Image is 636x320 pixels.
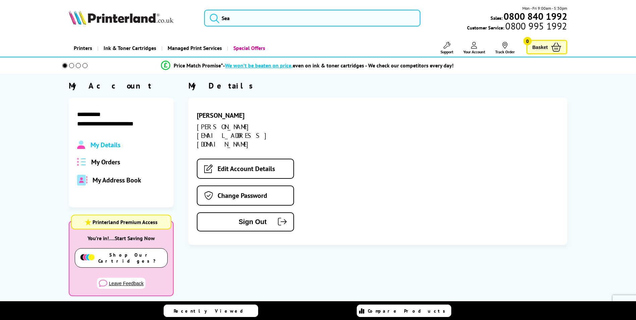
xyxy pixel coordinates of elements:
[97,278,146,289] button: Leave Feedback
[197,111,316,120] div: [PERSON_NAME]
[490,15,503,21] span: Sales:
[357,305,451,317] a: Compare Products
[78,252,164,264] a: Shop Our Cartridges?
[69,10,173,25] img: Printerland Logo
[174,62,223,69] span: Price Match Promise*
[204,10,420,26] input: Sea
[208,218,267,226] span: Sign Out
[174,308,250,314] span: Recently Viewed
[107,281,144,286] span: Leave Feedback
[91,141,120,149] span: My Details
[161,40,227,57] a: Managed Print Services
[227,40,270,57] a: Special Offers
[463,42,485,54] a: Your Account
[104,40,156,57] span: Ink & Toner Cartridges
[197,185,294,206] a: Change Password
[164,305,258,317] a: Recently Viewed
[77,158,86,166] img: all-order.svg
[223,62,454,69] div: - even on ink & toner cartridges - We check our competitors every day!
[53,60,562,71] li: modal_Promise
[197,212,294,231] button: Sign Out
[188,81,567,91] div: My Details
[504,23,567,29] span: 0800 995 1992
[98,252,162,264] span: Shop Our Cartridges?
[526,40,567,54] a: Basket 0
[93,219,158,225] span: Printerland Premium Access
[93,176,141,184] span: My Address Book
[441,42,453,54] a: Support
[69,81,173,91] div: My Account
[197,122,316,149] div: [PERSON_NAME][EMAIL_ADDRESS][DOMAIN_NAME]
[99,280,107,287] img: comment-sharp-light.svg
[503,13,567,19] a: 0800 840 1992
[69,235,173,242] div: You’re in!….Start Saving Now
[77,175,87,185] img: address-book-duotone-solid.svg
[523,37,532,45] span: 0
[463,49,485,54] span: Your Account
[197,159,294,179] a: Edit Account Details
[77,141,85,149] img: Profile.svg
[441,49,453,54] span: Support
[97,40,161,57] a: Ink & Toner Cartridges
[368,308,449,314] span: Compare Products
[495,42,515,54] a: Track Order
[532,43,548,52] span: Basket
[522,5,567,11] span: Mon - Fri 9:00am - 5:30pm
[504,10,567,22] b: 0800 840 1992
[467,23,567,31] span: Customer Service:
[69,10,196,26] a: Printerland Logo
[91,158,120,166] span: My Orders
[225,62,293,69] span: We won’t be beaten on price,
[69,40,97,57] a: Printers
